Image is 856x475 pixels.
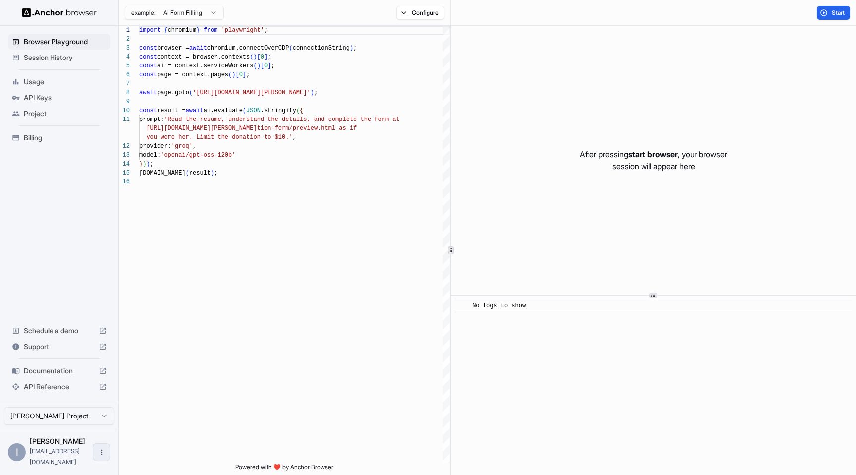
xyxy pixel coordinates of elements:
div: 16 [119,178,130,186]
span: result [189,170,211,177]
span: No logs to show [472,302,526,309]
span: 0 [264,62,267,69]
span: chromium [168,27,197,34]
span: ( [243,107,246,114]
span: await [186,107,204,114]
span: Usage [24,77,107,87]
img: Anchor Logo [22,8,97,17]
span: const [139,45,157,52]
div: Session History [8,50,110,65]
span: [URL][DOMAIN_NAME][PERSON_NAME] [146,125,257,132]
span: ​ [460,301,465,311]
div: API Keys [8,90,110,106]
div: 4 [119,53,130,61]
span: ( [253,62,257,69]
span: await [139,89,157,96]
span: [ [261,62,264,69]
span: ( [228,71,232,78]
span: ] [267,62,271,69]
span: ; [271,62,274,69]
span: await [189,45,207,52]
span: 0 [239,71,243,78]
span: 'openai/gpt-oss-120b' [160,152,235,159]
span: Browser Playground [24,37,107,47]
span: , [193,143,196,150]
span: from [204,27,218,34]
span: ; [353,45,357,52]
div: 6 [119,70,130,79]
span: page = context.pages [157,71,228,78]
span: Project [24,109,107,119]
span: } [196,27,200,34]
span: const [139,107,157,114]
span: 'groq' [171,143,193,150]
span: [DOMAIN_NAME] [139,170,186,177]
span: model: [139,152,160,159]
button: Configure [396,6,444,20]
div: Documentation [8,363,110,379]
span: { [300,107,303,114]
div: Support [8,339,110,355]
span: , [293,134,296,141]
span: chromium.connectOverCDP [207,45,289,52]
span: ( [186,170,189,177]
span: ) [143,161,146,168]
span: lete the form at [342,116,399,123]
span: { [164,27,167,34]
div: 7 [119,79,130,88]
span: ai = context.serviceWorkers [157,62,253,69]
span: ; [264,27,267,34]
div: Schedule a demo [8,323,110,339]
span: API Reference [24,382,95,392]
span: browser = [157,45,189,52]
div: 3 [119,44,130,53]
span: 'playwright' [221,27,264,34]
span: ) [253,54,257,60]
span: ( [189,89,193,96]
span: JSON [246,107,261,114]
div: Project [8,106,110,121]
button: Start [817,6,850,20]
span: ; [246,71,250,78]
span: [ [257,54,261,60]
span: provider: [139,143,171,150]
span: result = [157,107,186,114]
span: prompt: [139,116,164,123]
span: ( [289,45,292,52]
div: 2 [119,35,130,44]
span: const [139,62,157,69]
span: ) [211,170,214,177]
span: Schedule a demo [24,326,95,336]
span: '[URL][DOMAIN_NAME][PERSON_NAME]' [193,89,311,96]
div: 15 [119,169,130,178]
span: start browser [628,149,678,159]
span: connectionString [293,45,350,52]
span: 'Read the resume, understand the details, and comp [164,116,342,123]
span: Ilan Kogan [30,437,85,445]
span: you were her. Limit the donation to $10.' [146,134,292,141]
span: context = browser.contexts [157,54,250,60]
span: ; [214,170,217,177]
div: 12 [119,142,130,151]
span: ] [243,71,246,78]
span: [ [235,71,239,78]
span: .stringify [261,107,296,114]
span: 0 [261,54,264,60]
div: 10 [119,106,130,115]
span: ai.evaluate [204,107,243,114]
button: Open menu [93,443,110,461]
span: import [139,27,160,34]
div: 14 [119,160,130,169]
span: tion-form/preview.html as if [257,125,357,132]
span: ) [232,71,235,78]
div: 11 [119,115,130,124]
span: const [139,71,157,78]
span: Start [832,9,846,17]
span: ilan@minded.com [30,447,80,466]
span: ; [314,89,318,96]
span: } [139,161,143,168]
p: After pressing , your browser session will appear here [580,148,727,172]
div: Usage [8,74,110,90]
div: 5 [119,61,130,70]
div: API Reference [8,379,110,395]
